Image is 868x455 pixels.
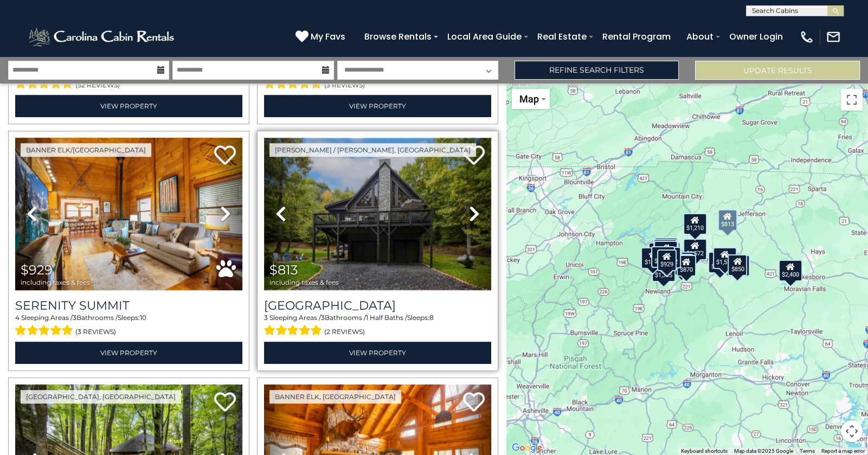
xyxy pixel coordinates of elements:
div: $1,403 [672,251,696,273]
span: 3 [321,313,325,322]
span: (3 reviews) [324,78,364,92]
div: $1,335 [652,260,676,282]
span: 8 [429,313,434,322]
span: Map data ©2025 Google [734,448,793,454]
div: $929 [657,249,677,271]
span: including taxes & fees [21,279,90,286]
span: My Favs [311,30,345,43]
a: About [681,27,719,46]
button: Update Results [695,61,860,80]
span: 3 [264,313,268,322]
div: $1,098 [641,247,665,269]
div: $1,142 [654,240,678,262]
div: Sleeping Areas / Bathrooms / Sleeps: [15,313,242,339]
span: Map [519,93,539,105]
a: Real Estate [532,27,592,46]
a: Rental Program [597,27,676,46]
div: $813 [718,209,738,230]
a: Browse Rentals [359,27,437,46]
div: $1,514 [713,247,737,268]
img: White-1-2.png [27,26,177,48]
span: $813 [269,262,298,278]
a: View Property [264,342,491,364]
a: Add to favorites [214,391,236,414]
a: [GEOGRAPHIC_DATA], [GEOGRAPHIC_DATA] [21,390,181,403]
button: Toggle fullscreen view [841,89,863,111]
div: $1,572 [683,239,707,260]
span: (2 reviews) [324,325,364,339]
a: View Property [15,95,242,117]
span: 1 Half Baths / [366,313,407,322]
a: Serenity Summit [15,298,242,313]
div: $2,400 [779,259,802,281]
img: thumbnail_167191056.jpeg [15,138,242,290]
span: 10 [140,313,146,322]
a: Add to favorites [214,144,236,168]
span: (52 reviews) [75,78,120,92]
a: View Property [264,95,491,117]
div: $870 [677,254,696,276]
a: Open this area in Google Maps (opens a new window) [509,441,545,455]
img: Google [509,441,545,455]
span: 3 [73,313,76,322]
span: (3 reviews) [75,325,116,339]
span: including taxes & fees [269,279,339,286]
h3: Creekside Hideaway [264,298,491,313]
a: Banner Elk, [GEOGRAPHIC_DATA] [269,390,401,403]
img: mail-regular-white.png [826,29,841,44]
a: Add to favorites [463,144,485,168]
div: $850 [728,254,748,276]
a: Owner Login [724,27,788,46]
div: $1,210 [684,213,708,235]
div: $585 [655,236,675,258]
a: Refine Search Filters [515,61,679,80]
div: Sleeping Areas / Bathrooms / Sleeps: [264,313,491,339]
div: $1,367 [709,252,732,273]
div: $1,408 [654,238,678,259]
span: 4 [15,313,20,322]
a: Add to favorites [463,391,485,414]
button: Change map style [512,89,550,109]
a: Terms (opens in new tab) [800,448,815,454]
button: Keyboard shortcuts [681,447,728,455]
div: $1,228 [654,239,678,260]
img: phone-regular-white.png [799,29,814,44]
a: View Property [15,342,242,364]
span: $929 [21,262,53,278]
img: thumbnail_167346085.jpeg [264,138,491,290]
a: Report a map error [821,448,865,454]
a: Local Area Guide [442,27,527,46]
a: [GEOGRAPHIC_DATA] [264,298,491,313]
a: My Favs [295,30,348,44]
a: [PERSON_NAME] / [PERSON_NAME], [GEOGRAPHIC_DATA] [269,143,476,157]
button: Map camera controls [841,420,863,442]
div: $1,431 [670,253,694,275]
a: Banner Elk/[GEOGRAPHIC_DATA] [21,143,151,157]
div: $1,651 [652,246,676,267]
